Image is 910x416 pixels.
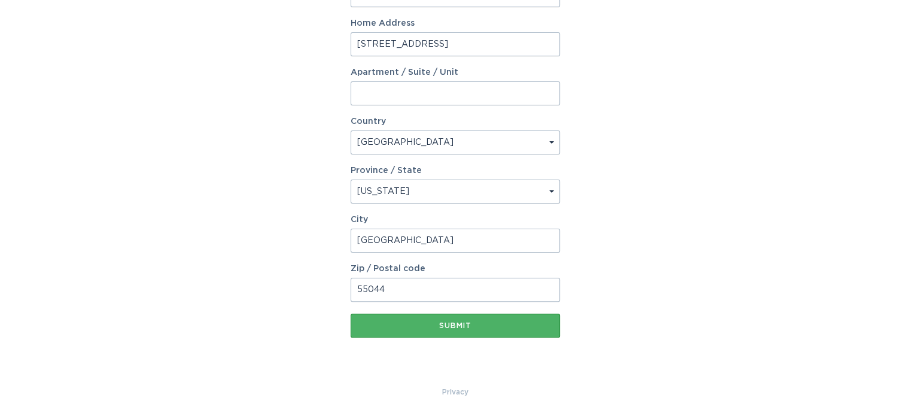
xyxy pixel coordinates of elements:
[351,215,560,224] label: City
[357,322,554,329] div: Submit
[351,68,560,77] label: Apartment / Suite / Unit
[351,19,560,28] label: Home Address
[351,314,560,338] button: Submit
[351,117,386,126] label: Country
[442,385,468,399] a: Privacy Policy & Terms of Use
[351,265,560,273] label: Zip / Postal code
[351,166,422,175] label: Province / State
